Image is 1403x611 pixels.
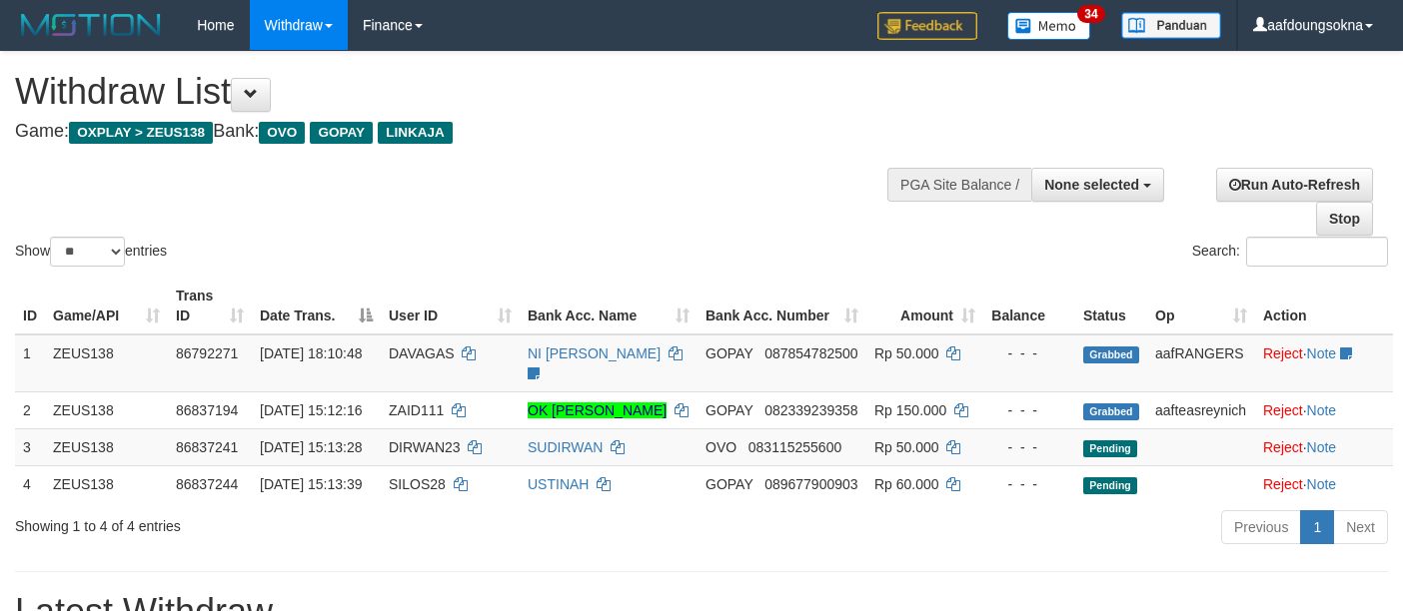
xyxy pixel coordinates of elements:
span: GOPAY [310,122,373,144]
h1: Withdraw List [15,72,915,112]
td: · [1255,428,1393,465]
img: Feedback.jpg [877,12,977,40]
a: SUDIRWAN [528,439,603,455]
a: NI [PERSON_NAME] [528,345,661,361]
span: Rp 150.000 [874,402,946,418]
a: Reject [1263,476,1303,492]
a: Reject [1263,439,1303,455]
td: ZEUS138 [45,465,168,502]
span: Copy 089677900903 to clipboard [764,476,857,492]
div: Showing 1 to 4 of 4 entries [15,508,570,536]
span: GOPAY [705,402,752,418]
td: 2 [15,391,45,428]
span: 86792271 [176,345,238,361]
label: Show entries [15,237,167,267]
th: Status [1075,278,1147,334]
span: Copy 082339239358 to clipboard [764,402,857,418]
td: 1 [15,334,45,392]
th: Trans ID: activate to sort column ascending [168,278,252,334]
td: aafRANGERS [1147,334,1255,392]
span: OVO [259,122,305,144]
th: Bank Acc. Name: activate to sort column ascending [520,278,698,334]
th: Bank Acc. Number: activate to sort column ascending [698,278,866,334]
a: Next [1333,510,1388,544]
th: Date Trans.: activate to sort column descending [252,278,381,334]
a: Stop [1316,202,1373,236]
span: LINKAJA [378,122,453,144]
input: Search: [1246,237,1388,267]
div: - - - [991,343,1067,363]
td: aafteasreynich [1147,391,1255,428]
span: Copy 083115255600 to clipboard [748,439,841,455]
span: [DATE] 15:13:28 [260,439,362,455]
td: · [1255,391,1393,428]
span: ZAID111 [389,402,444,418]
td: · [1255,465,1393,502]
a: Previous [1221,510,1301,544]
td: ZEUS138 [45,428,168,465]
label: Search: [1192,237,1388,267]
span: 86837244 [176,476,238,492]
a: 1 [1300,510,1334,544]
img: Button%20Memo.svg [1007,12,1091,40]
a: Note [1307,439,1337,455]
th: User ID: activate to sort column ascending [381,278,520,334]
span: Pending [1083,477,1137,494]
a: Reject [1263,345,1303,361]
h4: Game: Bank: [15,122,915,142]
a: USTINAH [528,476,589,492]
th: Action [1255,278,1393,334]
img: MOTION_logo.png [15,10,167,40]
span: Rp 60.000 [874,476,939,492]
td: 3 [15,428,45,465]
span: None selected [1044,177,1139,193]
span: GOPAY [705,476,752,492]
span: Copy 087854782500 to clipboard [764,345,857,361]
span: [DATE] 15:12:16 [260,402,362,418]
img: panduan.png [1121,12,1221,39]
th: ID [15,278,45,334]
span: 86837241 [176,439,238,455]
a: Run Auto-Refresh [1216,168,1373,202]
span: GOPAY [705,345,752,361]
span: Rp 50.000 [874,345,939,361]
div: PGA Site Balance / [887,168,1031,202]
a: Note [1307,402,1337,418]
td: ZEUS138 [45,334,168,392]
span: 34 [1077,5,1104,23]
span: Rp 50.000 [874,439,939,455]
span: Grabbed [1083,403,1139,420]
th: Op: activate to sort column ascending [1147,278,1255,334]
span: Pending [1083,440,1137,457]
a: OK [PERSON_NAME] [528,402,667,418]
span: SILOS28 [389,476,446,492]
th: Amount: activate to sort column ascending [866,278,983,334]
select: Showentries [50,237,125,267]
span: OXPLAY > ZEUS138 [69,122,213,144]
a: Reject [1263,402,1303,418]
button: None selected [1031,168,1164,202]
td: ZEUS138 [45,391,168,428]
div: - - - [991,474,1067,494]
div: - - - [991,400,1067,420]
td: 4 [15,465,45,502]
div: - - - [991,437,1067,457]
span: [DATE] 18:10:48 [260,345,362,361]
span: OVO [705,439,736,455]
a: Note [1307,345,1337,361]
td: · [1255,334,1393,392]
span: DIRWAN23 [389,439,461,455]
span: DAVAGAS [389,345,455,361]
span: 86837194 [176,402,238,418]
th: Balance [983,278,1075,334]
a: Note [1307,476,1337,492]
th: Game/API: activate to sort column ascending [45,278,168,334]
span: [DATE] 15:13:39 [260,476,362,492]
span: Grabbed [1083,346,1139,363]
